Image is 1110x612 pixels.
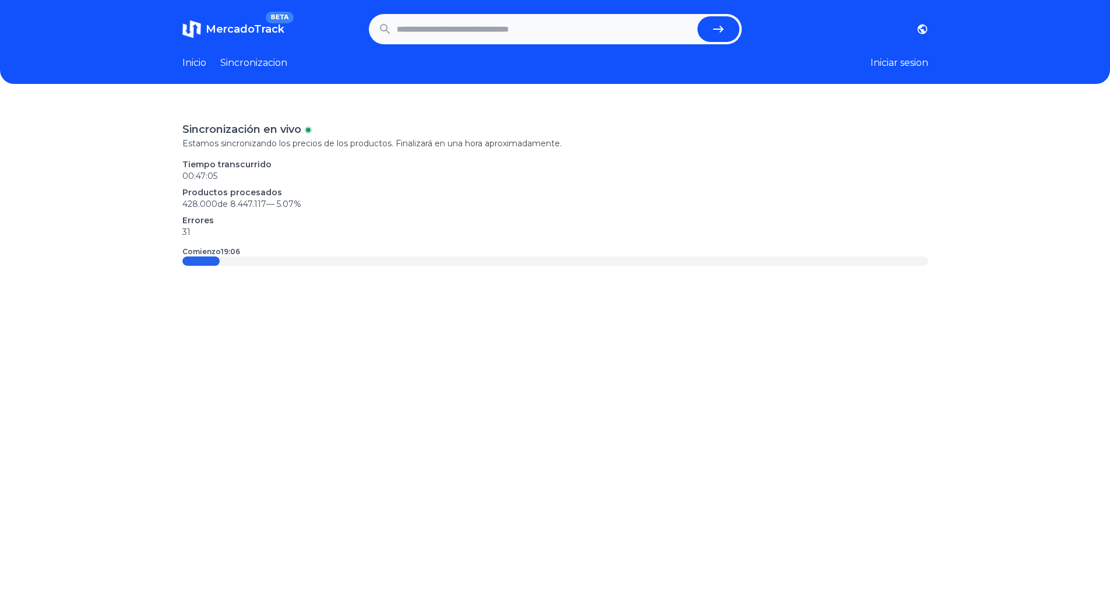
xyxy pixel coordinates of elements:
[220,56,287,70] a: Sincronizacion
[182,187,928,198] p: Productos procesados
[182,159,928,170] p: Tiempo transcurrido
[182,20,284,38] a: MercadoTrackBETA
[221,247,240,256] time: 19:06
[266,12,293,23] span: BETA
[206,23,284,36] span: MercadoTrack
[277,199,301,209] span: 5.07 %
[182,171,217,181] time: 00:47:05
[182,214,928,226] p: Errores
[182,121,301,138] p: Sincronización en vivo
[182,138,928,149] p: Estamos sincronizando los precios de los productos. Finalizará en una hora aproximadamente.
[182,56,206,70] a: Inicio
[182,198,928,210] p: 428.000 de 8.447.117 —
[871,56,928,70] button: Iniciar sesion
[182,20,201,38] img: MercadoTrack
[182,226,928,238] p: 31
[182,247,240,256] p: Comienzo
